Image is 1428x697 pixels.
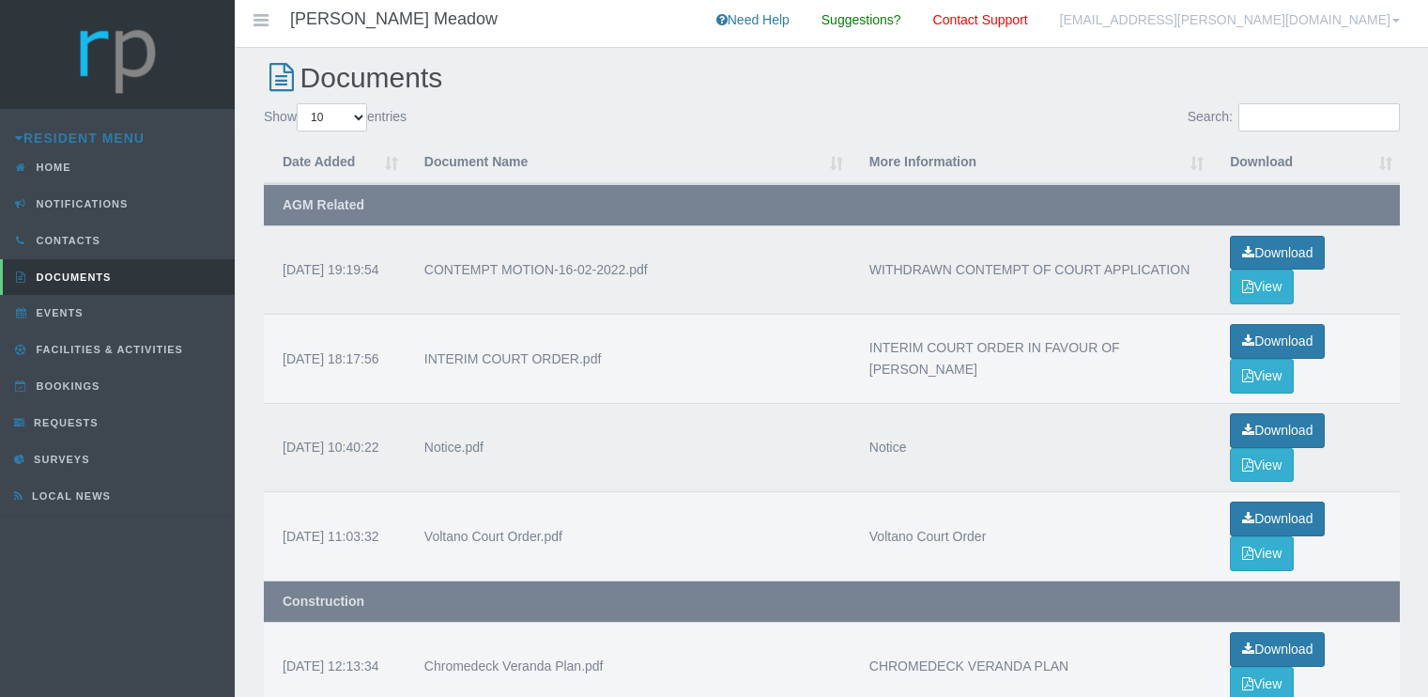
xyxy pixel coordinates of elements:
[424,348,832,370] div: INTERIM COURT ORDER.pdf
[1188,103,1400,132] label: Search:
[1230,270,1294,304] button: View
[29,417,99,428] span: Requests
[851,403,1211,492] td: Notice
[1230,502,1325,536] a: Download
[264,491,406,581] td: [DATE] 11:03:32
[851,225,1211,315] td: WITHDRAWN CONTEMPT OF COURT APPLICATION
[264,225,406,315] td: [DATE] 19:19:54
[1230,359,1294,394] button: View
[1230,536,1294,571] button: View
[27,490,111,502] span: Local News
[264,103,407,132] label: Show entries
[283,197,364,212] strong: AGM Related
[32,162,71,173] span: Home
[1230,236,1325,271] a: Download
[264,403,406,492] td: [DATE] 10:40:22
[424,151,822,173] div: Document Name
[1230,632,1325,667] a: Download
[406,142,851,184] th: Document Name : activate to sort column ascending
[283,594,364,609] strong: Construction
[851,491,1211,581] td: Voltano Court Order
[851,142,1211,184] th: More Information : activate to sort column ascending
[264,142,406,184] th: Date Added : activate to sort column ascending
[264,62,1400,93] h2: Documents
[32,235,100,246] span: Contacts
[1230,324,1325,359] a: Download
[1211,142,1400,184] th: Download: activate to sort column ascending
[32,307,84,318] span: Events
[1238,103,1400,132] input: Search:
[32,380,100,392] span: Bookings
[424,437,832,458] div: Notice.pdf
[424,526,832,548] div: Voltano Court Order.pdf
[297,103,367,132] select: Showentries
[1230,413,1325,448] a: Download
[851,314,1211,403] td: INTERIM COURT ORDER IN FAVOUR OF [PERSON_NAME]
[32,271,112,283] span: Documents
[424,656,832,677] div: Chromedeck Veranda Plan.pdf
[32,198,129,209] span: Notifications
[15,131,145,146] a: Resident Menu
[290,10,498,29] h4: [PERSON_NAME] Meadow
[32,344,183,355] span: Facilities & Activities
[264,314,406,403] td: [DATE] 18:17:56
[1230,448,1294,483] button: View
[29,454,89,465] span: Surveys
[424,259,832,281] div: CONTEMPT MOTION-16-02-2022.pdf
